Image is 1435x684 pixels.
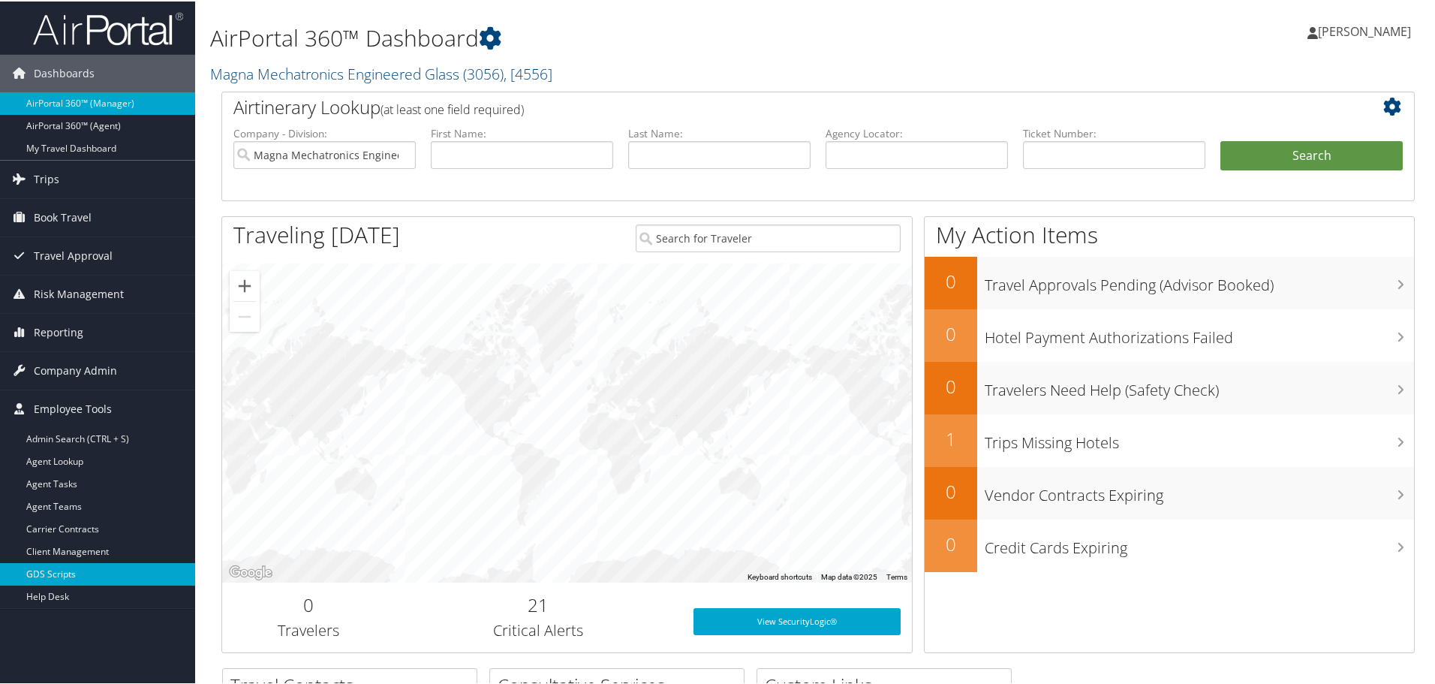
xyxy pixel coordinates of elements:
a: Terms (opens in new tab) [886,571,907,580]
h3: Vendor Contracts Expiring [985,476,1414,505]
a: 0Travel Approvals Pending (Advisor Booked) [925,255,1414,308]
span: Dashboards [34,53,95,91]
a: 0Credit Cards Expiring [925,518,1414,571]
h2: 0 [925,267,977,293]
span: Reporting [34,312,83,350]
label: Last Name: [628,125,811,140]
h2: 0 [925,372,977,398]
h2: 0 [233,591,384,616]
h3: Travelers [233,619,384,640]
button: Search [1220,140,1403,170]
label: First Name: [431,125,613,140]
a: 0Travelers Need Help (Safety Check) [925,360,1414,413]
input: Search for Traveler [636,223,901,251]
img: airportal-logo.png [33,10,183,45]
a: 0Vendor Contracts Expiring [925,466,1414,518]
button: Zoom out [230,300,260,330]
span: , [ 4556 ] [504,62,552,83]
a: View SecurityLogic® [693,607,901,634]
a: 0Hotel Payment Authorizations Failed [925,308,1414,360]
span: Company Admin [34,351,117,388]
h3: Trips Missing Hotels [985,423,1414,452]
label: Ticket Number: [1023,125,1205,140]
h1: Traveling [DATE] [233,218,400,249]
span: Trips [34,159,59,197]
span: Risk Management [34,274,124,312]
h3: Credit Cards Expiring [985,529,1414,557]
label: Company - Division: [233,125,416,140]
img: Google [226,562,275,581]
a: [PERSON_NAME] [1307,8,1426,53]
h1: My Action Items [925,218,1414,249]
a: Magna Mechatronics Engineered Glass [210,62,552,83]
span: Book Travel [34,197,92,235]
h3: Critical Alerts [406,619,671,640]
h3: Travel Approvals Pending (Advisor Booked) [985,266,1414,294]
span: Map data ©2025 [821,571,877,580]
button: Zoom in [230,270,260,300]
h2: Airtinerary Lookup [233,93,1304,119]
h1: AirPortal 360™ Dashboard [210,21,1021,53]
a: Open this area in Google Maps (opens a new window) [226,562,275,581]
h2: 21 [406,591,671,616]
span: (at least one field required) [381,100,524,116]
span: ( 3056 ) [463,62,504,83]
h3: Travelers Need Help (Safety Check) [985,371,1414,399]
a: 1Trips Missing Hotels [925,413,1414,466]
h2: 0 [925,320,977,345]
span: Employee Tools [34,389,112,426]
h2: 1 [925,425,977,450]
h2: 0 [925,530,977,556]
h2: 0 [925,478,977,503]
h3: Hotel Payment Authorizations Failed [985,318,1414,347]
span: Travel Approval [34,236,113,273]
span: [PERSON_NAME] [1318,22,1411,38]
label: Agency Locator: [826,125,1008,140]
button: Keyboard shortcuts [748,571,812,581]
